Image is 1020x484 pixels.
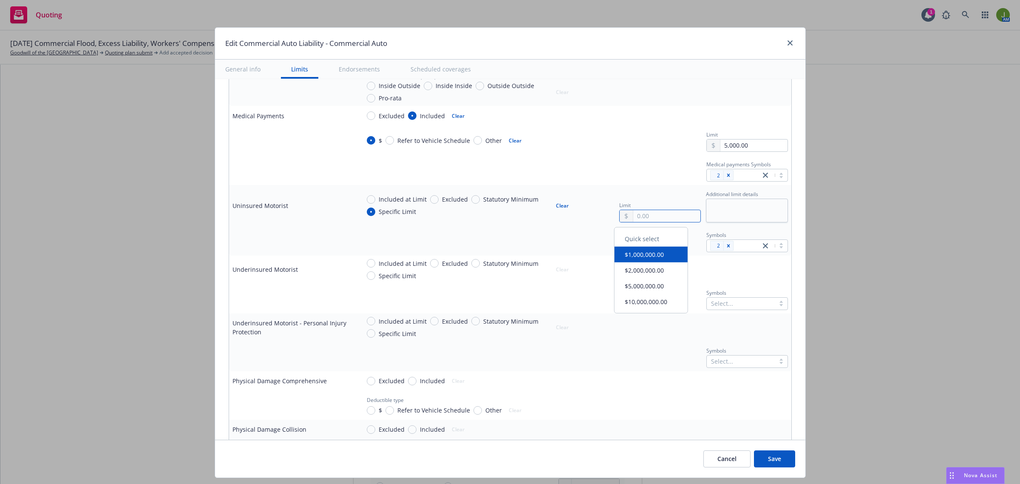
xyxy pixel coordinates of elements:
[367,136,375,145] input: $
[483,259,538,268] span: Statutory Minimum
[430,317,439,325] input: Excluded
[964,472,997,479] span: Nova Assist
[367,208,375,216] input: Specific Limit
[615,294,688,310] button: $10,000,000.00
[367,82,375,90] input: Inside Outside
[408,377,416,385] input: Included
[367,406,375,415] input: $
[706,347,726,354] span: Symbols
[476,82,484,90] input: Outside Outside
[385,406,394,415] input: Refer to Vehicle Schedule
[420,425,445,434] span: Included
[424,82,432,90] input: Inside Inside
[367,111,375,120] input: Excluded
[385,136,394,145] input: Refer to Vehicle Schedule
[473,406,482,415] input: Other
[485,136,502,145] span: Other
[723,241,734,251] div: Remove [object Object]
[367,329,375,338] input: Specific Limit
[551,199,574,211] button: Clear
[420,376,445,385] span: Included
[420,111,445,120] span: Included
[225,38,387,49] h1: Edit Commercial Auto Liability - Commercial Auto
[706,161,771,168] span: Medical payments Symbols
[379,376,405,385] span: Excluded
[619,202,631,209] span: Limit
[367,271,375,280] input: Specific Limit
[367,377,375,385] input: Excluded
[379,317,427,326] span: Included at Limit
[946,467,957,484] div: Drag to move
[714,171,720,180] span: 2
[232,201,288,210] div: Uninsured Motorist
[408,425,416,434] input: Included
[615,231,688,247] div: Quick select
[615,247,688,262] button: $1,000,000.00
[442,195,468,204] span: Excluded
[367,259,375,268] input: Included at Limit
[367,425,375,434] input: Excluded
[379,271,416,280] span: Specific Limit
[714,241,720,250] span: 2
[720,140,787,151] input: 0.00
[379,94,402,102] span: Pro-rata
[785,38,795,48] a: close
[379,81,420,90] span: Inside Outside
[615,278,688,294] button: $5,000,000.00
[408,111,416,120] input: Included
[367,195,375,204] input: Included at Limit
[504,134,527,146] button: Clear
[723,170,734,180] div: Remove [object Object]
[367,317,375,325] input: Included at Limit
[473,136,482,145] input: Other
[430,195,439,204] input: Excluded
[946,467,1005,484] button: Nova Assist
[471,317,480,325] input: Statutory Minimum
[232,376,327,385] div: Physical Damage Comprehensive
[615,262,688,278] button: $2,000,000.00
[281,60,318,79] button: Limits
[379,195,427,204] span: Included at Limit
[754,450,795,467] button: Save
[397,136,470,145] span: Refer to Vehicle Schedule
[706,289,726,296] span: Symbols
[379,406,382,415] span: $
[400,60,481,79] button: Scheduled coverages
[379,329,416,338] span: Specific Limit
[379,259,427,268] span: Included at Limit
[717,241,720,250] span: 2
[706,131,718,138] span: Limit
[367,396,404,404] span: Deductible type
[329,60,390,79] button: Endorsements
[232,265,298,274] div: Underinsured Motorist
[215,60,271,79] button: General info
[483,317,538,326] span: Statutory Minimum
[485,406,502,415] span: Other
[706,231,726,239] span: Symbols
[379,111,405,120] span: Excluded
[442,259,468,268] span: Excluded
[232,111,284,120] div: Medical Payments
[430,259,439,268] input: Excluded
[397,406,470,415] span: Refer to Vehicle Schedule
[706,191,758,198] span: Additional limit details
[633,210,700,222] input: 0.00
[367,94,375,102] input: Pro-rata
[442,317,468,326] span: Excluded
[471,195,480,204] input: Statutory Minimum
[703,450,751,467] button: Cancel
[447,110,470,122] button: Clear
[471,259,480,268] input: Statutory Minimum
[379,425,405,434] span: Excluded
[232,425,306,434] div: Physical Damage Collision
[487,81,534,90] span: Outside Outside
[717,171,720,180] span: 2
[232,319,353,336] div: Underinsured Motorist - Personal Injury Protection
[760,241,771,251] a: close
[760,170,771,180] a: close
[483,195,538,204] span: Statutory Minimum
[379,136,382,145] span: $
[379,207,416,216] span: Specific Limit
[436,81,472,90] span: Inside Inside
